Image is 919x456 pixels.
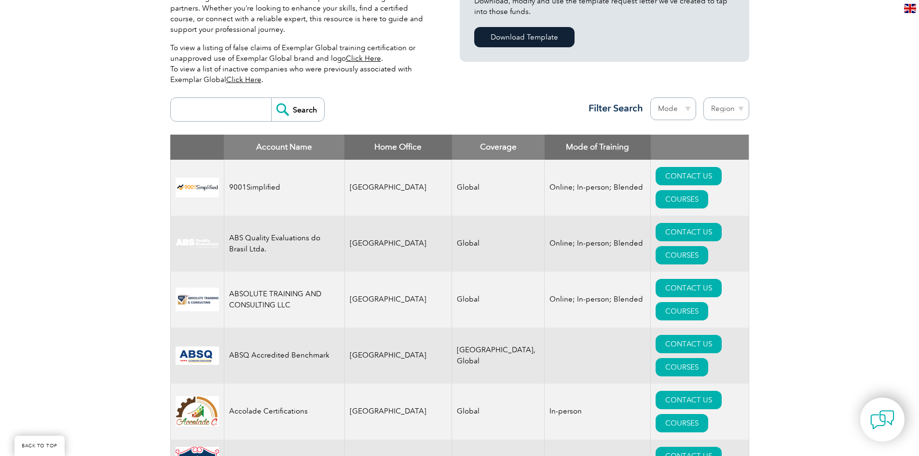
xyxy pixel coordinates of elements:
a: CONTACT US [656,391,722,409]
img: en [904,4,916,13]
a: COURSES [656,190,708,208]
a: BACK TO TOP [14,436,65,456]
td: Online; In-person; Blended [545,272,651,328]
td: Accolade Certifications [224,384,344,440]
td: Global [452,384,545,440]
td: [GEOGRAPHIC_DATA] [344,216,452,272]
p: To view a listing of false claims of Exemplar Global training certification or unapproved use of ... [170,42,431,85]
th: Home Office: activate to sort column ascending [344,135,452,160]
a: COURSES [656,246,708,264]
td: Online; In-person; Blended [545,160,651,216]
td: [GEOGRAPHIC_DATA], Global [452,328,545,384]
a: CONTACT US [656,279,722,297]
a: Download Template [474,27,575,47]
td: [GEOGRAPHIC_DATA] [344,272,452,328]
a: COURSES [656,358,708,376]
th: Coverage: activate to sort column ascending [452,135,545,160]
th: : activate to sort column ascending [651,135,749,160]
img: contact-chat.png [870,408,894,432]
td: ABSOLUTE TRAINING AND CONSULTING LLC [224,272,344,328]
td: ABS Quality Evaluations do Brasil Ltda. [224,216,344,272]
img: cc24547b-a6e0-e911-a812-000d3a795b83-logo.png [176,346,219,365]
td: [GEOGRAPHIC_DATA] [344,160,452,216]
td: ABSQ Accredited Benchmark [224,328,344,384]
td: Global [452,272,545,328]
td: In-person [545,384,651,440]
img: 1a94dd1a-69dd-eb11-bacb-002248159486-logo.jpg [176,396,219,427]
th: Mode of Training: activate to sort column ascending [545,135,651,160]
a: CONTACT US [656,335,722,353]
img: 37c9c059-616f-eb11-a812-002248153038-logo.png [176,178,219,197]
th: Account Name: activate to sort column descending [224,135,344,160]
img: 16e092f6-eadd-ed11-a7c6-00224814fd52-logo.png [176,288,219,311]
h3: Filter Search [583,102,643,114]
img: c92924ac-d9bc-ea11-a814-000d3a79823d-logo.jpg [176,238,219,249]
td: Global [452,160,545,216]
td: [GEOGRAPHIC_DATA] [344,384,452,440]
a: COURSES [656,414,708,432]
a: CONTACT US [656,223,722,241]
td: Online; In-person; Blended [545,216,651,272]
a: COURSES [656,302,708,320]
a: CONTACT US [656,167,722,185]
td: Global [452,216,545,272]
input: Search [271,98,324,121]
a: Click Here [346,54,381,63]
a: Click Here [226,75,261,84]
td: [GEOGRAPHIC_DATA] [344,328,452,384]
td: 9001Simplified [224,160,344,216]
